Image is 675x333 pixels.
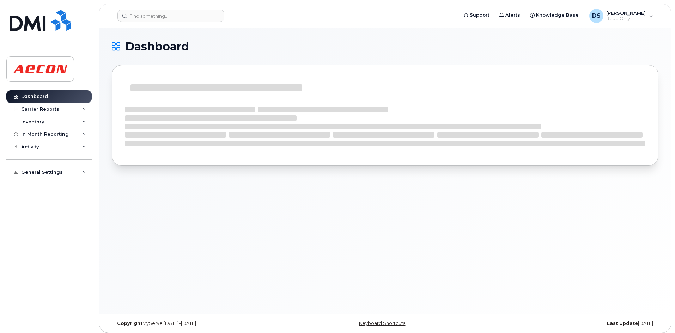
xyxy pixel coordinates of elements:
div: MyServe [DATE]–[DATE] [112,321,294,326]
strong: Copyright [117,321,142,326]
a: Keyboard Shortcuts [359,321,405,326]
span: Dashboard [125,41,189,52]
div: [DATE] [476,321,658,326]
strong: Last Update [607,321,638,326]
